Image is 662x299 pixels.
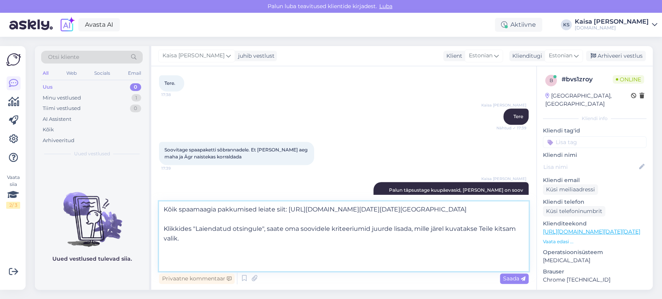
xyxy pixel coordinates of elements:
p: Vaata edasi ... [543,238,646,245]
div: Arhiveeritud [43,137,74,144]
p: Kliendi tag'id [543,127,646,135]
div: juhib vestlust [235,52,275,60]
p: Operatsioonisüsteem [543,248,646,256]
span: Luba [377,3,395,10]
p: [MEDICAL_DATA] [543,256,646,265]
span: Kaisa [PERSON_NAME] [481,102,526,108]
span: Soovitage spaapaketti sõbrannadele. Et [PERSON_NAME] aeg maha ja Ägr naistekas korraldada [164,147,309,160]
div: Web [65,68,78,78]
div: Kõik [43,126,54,134]
span: Estonian [469,52,493,60]
p: Kliendi email [543,176,646,184]
img: explore-ai [59,17,75,33]
div: Minu vestlused [43,94,81,102]
p: Brauser [543,268,646,276]
span: Nähtud ✓ 17:39 [496,125,526,131]
div: All [41,68,50,78]
span: Online [613,75,644,84]
span: Tere [513,113,523,119]
div: Email [126,68,143,78]
a: [URL][DOMAIN_NAME][DATE][DATE] [543,228,640,235]
div: Klient [443,52,462,60]
div: Klienditugi [509,52,542,60]
span: 17:39 [161,165,190,171]
div: Kaisa [PERSON_NAME] [575,19,649,25]
div: KS [561,19,572,30]
div: Küsi telefoninumbrit [543,206,605,217]
img: Askly Logo [6,52,21,67]
a: Kaisa [PERSON_NAME][DOMAIN_NAME] [575,19,657,31]
input: Lisa tag [543,136,646,148]
span: Uued vestlused [74,150,110,157]
div: Vaata siia [6,174,20,209]
a: Avasta AI [78,18,120,31]
div: Aktiivne [495,18,542,32]
span: Kaisa [PERSON_NAME] [481,176,526,182]
textarea: Kõik spaamaagia pakkumised leiate siit: [URL][DOMAIN_NAME][DATE][DATE][GEOGRAPHIC_DATA] Klikkides... [159,201,529,271]
div: # bvs1zroy [562,75,613,84]
div: [DOMAIN_NAME] [575,25,649,31]
div: Küsi meiliaadressi [543,184,598,195]
span: Kaisa [PERSON_NAME] [162,52,225,60]
div: Socials [93,68,112,78]
p: Kliendi telefon [543,198,646,206]
span: Tere. [164,80,175,86]
span: Otsi kliente [48,53,79,61]
img: No chats [35,178,149,248]
p: Kliendi nimi [543,151,646,159]
span: 17:38 [161,92,190,98]
input: Lisa nimi [543,163,638,171]
span: Palun täpsustage kuupäevasid, [PERSON_NAME] on soov puhkama minna. [389,187,524,200]
div: 0 [130,105,141,112]
div: Kliendi info [543,115,646,122]
div: Uus [43,83,53,91]
span: b [550,77,553,83]
div: AI Assistent [43,115,71,123]
p: Uued vestlused tulevad siia. [52,255,132,263]
span: Estonian [549,52,572,60]
p: Chrome [TECHNICAL_ID] [543,276,646,284]
div: 2 / 3 [6,202,20,209]
div: Tiimi vestlused [43,105,81,112]
div: [GEOGRAPHIC_DATA], [GEOGRAPHIC_DATA] [545,92,631,108]
span: Saada [503,275,525,282]
div: Privaatne kommentaar [159,273,235,284]
div: 0 [130,83,141,91]
div: 1 [131,94,141,102]
p: Klienditeekond [543,220,646,228]
div: Arhiveeri vestlus [586,51,646,61]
